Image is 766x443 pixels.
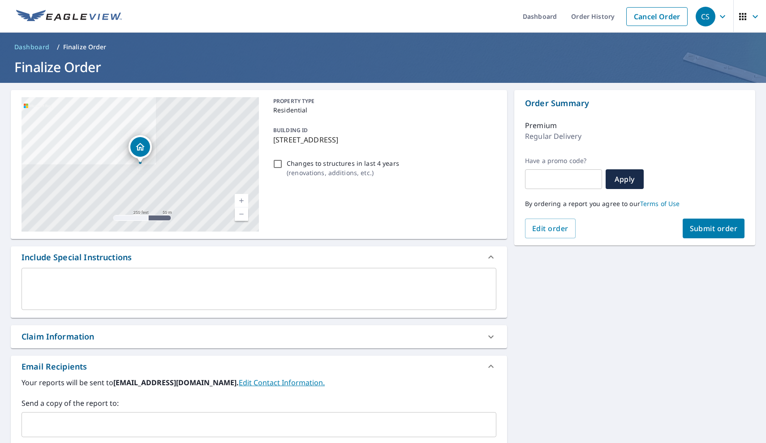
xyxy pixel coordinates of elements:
nav: breadcrumb [11,40,755,54]
label: Send a copy of the report to: [22,398,496,409]
h1: Finalize Order [11,58,755,76]
p: By ordering a report you agree to our [525,200,744,208]
div: Email Recipients [11,356,507,377]
a: Terms of Use [640,199,680,208]
div: Include Special Instructions [11,246,507,268]
div: Email Recipients [22,361,87,373]
span: Apply [613,174,637,184]
span: Edit order [532,224,568,233]
p: BUILDING ID [273,126,308,134]
span: Dashboard [14,43,50,52]
p: Changes to structures in last 4 years [287,159,399,168]
div: Claim Information [11,325,507,348]
p: Order Summary [525,97,744,109]
a: Current Level 17, Zoom In [235,194,248,207]
label: Your reports will be sent to [22,377,496,388]
button: Apply [606,169,644,189]
label: Have a promo code? [525,157,602,165]
p: Residential [273,105,493,115]
span: Submit order [690,224,738,233]
b: [EMAIL_ADDRESS][DOMAIN_NAME]. [113,378,239,387]
a: Cancel Order [626,7,688,26]
button: Submit order [683,219,745,238]
div: CS [696,7,715,26]
p: ( renovations, additions, etc. ) [287,168,399,177]
a: Current Level 17, Zoom Out [235,207,248,221]
a: Dashboard [11,40,53,54]
div: Include Special Instructions [22,251,132,263]
li: / [57,42,60,52]
img: EV Logo [16,10,122,23]
button: Edit order [525,219,576,238]
p: Regular Delivery [525,131,581,142]
p: Finalize Order [63,43,107,52]
div: Claim Information [22,331,95,343]
a: EditContactInfo [239,378,325,387]
div: Dropped pin, building 1, Residential property, 18433 N 27th Way Phoenix, AZ 85032 [129,135,152,163]
p: PROPERTY TYPE [273,97,493,105]
p: [STREET_ADDRESS] [273,134,493,145]
p: Premium [525,120,557,131]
